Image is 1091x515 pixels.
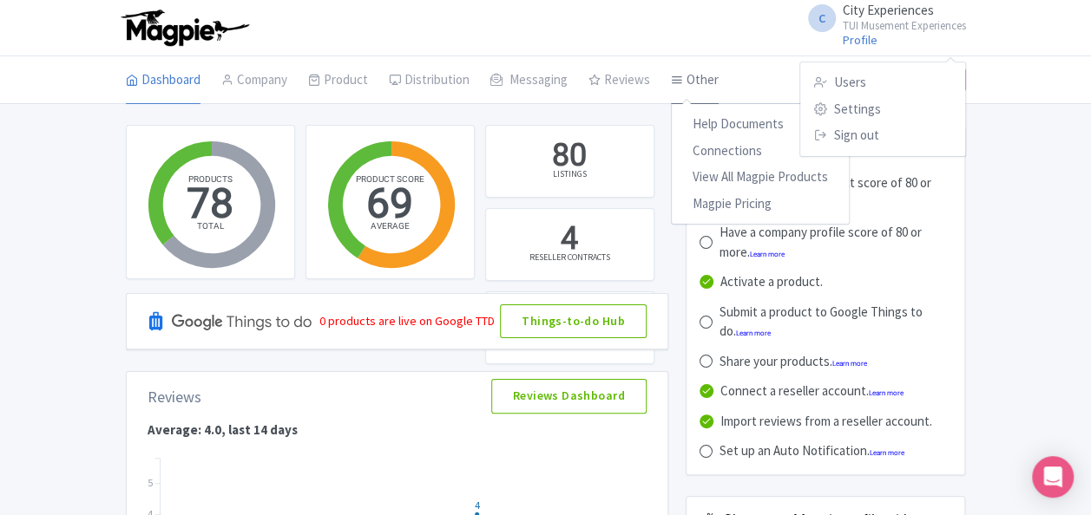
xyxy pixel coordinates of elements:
div: LISTINGS [553,167,587,180]
div: Open Intercom Messenger [1032,456,1074,498]
a: 0 PRODUCTS SHARED [485,291,654,364]
a: Learn more [832,360,867,368]
div: Have a company profile score of 80 or more. [720,223,952,262]
div: 0 products are live on Google TTD [319,312,495,330]
div: Activate a product. [720,272,823,292]
p: Average: 4.0, last 14 days [134,420,661,440]
small: TUI Musement Experiences [843,20,966,31]
div: 80 [552,134,587,178]
a: Connections [672,138,849,165]
img: logo-ab69f6fb50320c5b225c76a69d11143b.png [117,9,252,47]
div: Submit a product to Google Things to do. [720,303,952,342]
a: View All Magpie Products [672,164,849,191]
div: Reviews [148,385,201,408]
div: 4 [561,218,578,261]
a: Product [308,56,368,105]
a: Learn more [736,329,771,337]
a: Settings [800,96,965,123]
a: Things-to-do Hub [500,304,647,339]
a: Magpie Pricing [672,191,849,218]
a: Reviews [588,56,650,105]
div: Share your products. [720,352,867,372]
tspan: 5 [147,475,152,488]
a: Sign out [800,122,965,149]
a: C City Experiences TUI Musement Experiences [798,3,966,31]
a: 80 LISTINGS [485,125,654,198]
div: RESELLER CONTRACTS [529,251,610,264]
a: Learn more [870,449,904,457]
div: Set up an Auto Notification. [720,441,904,461]
a: Help Documents [672,111,849,138]
a: Profile [843,32,877,48]
a: Users [800,69,965,96]
a: Messaging [490,56,568,105]
a: Company [221,56,287,105]
a: Other [671,56,719,105]
a: Distribution [389,56,470,105]
a: Dashboard [126,56,200,105]
a: 4 RESELLER CONTRACTS [485,208,654,281]
div: Import reviews from a reseller account. [720,412,932,432]
div: Connect a reseller account. [720,381,904,401]
span: C [808,4,836,32]
img: Google TTD [148,294,314,349]
a: Learn more [869,389,904,397]
a: Learn more [750,251,785,258]
a: Reviews Dashboard [491,379,647,414]
span: City Experiences [843,2,934,18]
